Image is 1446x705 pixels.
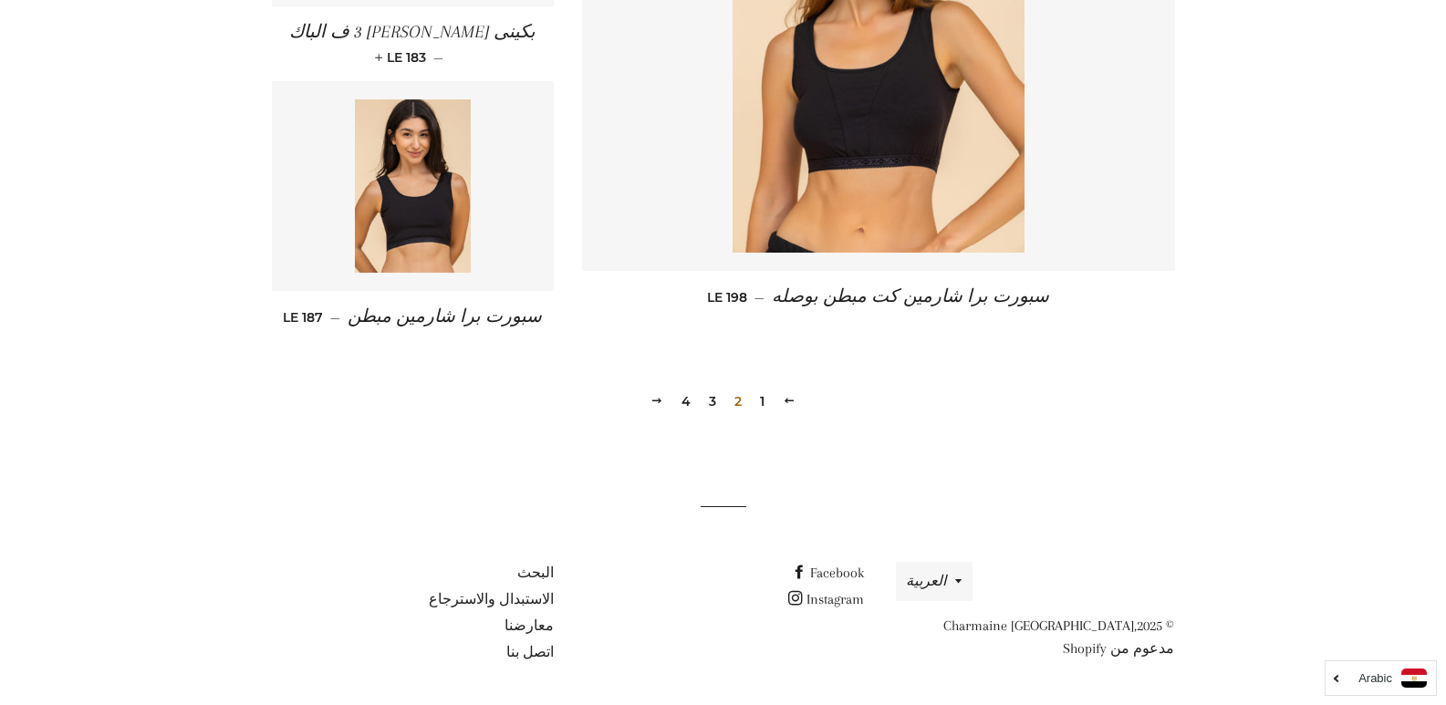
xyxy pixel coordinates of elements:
[505,617,554,634] a: معارضنا
[896,562,973,601] button: العربية
[707,289,747,306] span: LE 198
[433,49,443,66] span: —
[272,291,555,343] a: سبورت برا شارمين مبطن — LE 187
[792,565,864,581] a: Facebook
[702,388,723,415] a: 3
[379,49,426,66] span: LE 183
[727,388,749,415] span: 2
[506,644,554,660] a: اتصل بنا
[753,388,772,415] a: 1
[289,22,536,42] span: بكينى [PERSON_NAME] 3 ف الباك
[348,306,542,327] span: سبورت برا شارمين مبطن
[1063,640,1174,657] a: مدعوم من Shopify
[1358,672,1392,684] i: Arabic
[674,388,698,415] a: 4
[891,615,1174,660] p: © 2025,
[754,289,765,306] span: —
[429,591,554,607] a: الاستبدال والاسترجاع
[517,565,554,581] a: البحث
[283,309,323,326] span: LE 187
[1335,669,1427,688] a: Arabic
[272,6,555,81] a: بكينى [PERSON_NAME] 3 ف الباك — LE 183
[943,617,1134,634] a: Charmaine [GEOGRAPHIC_DATA]
[772,286,1049,306] span: سبورت برا شارمين كت مبطن بوصله
[330,309,340,326] span: —
[582,271,1175,323] a: سبورت برا شارمين كت مبطن بوصله — LE 198
[788,591,864,607] a: Instagram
